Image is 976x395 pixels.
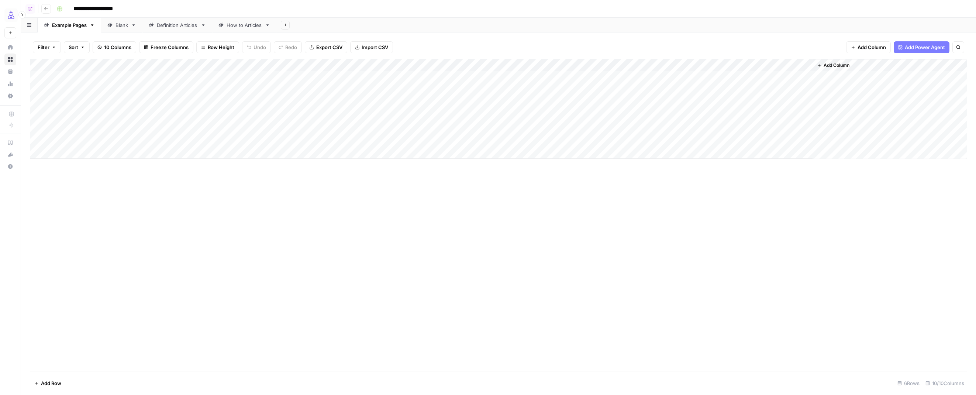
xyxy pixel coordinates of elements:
[894,41,949,53] button: Add Power Agent
[139,41,193,53] button: Freeze Columns
[242,41,271,53] button: Undo
[4,6,16,24] button: Workspace: AirOps Growth
[227,21,262,29] div: How to Articles
[858,44,886,51] span: Add Column
[350,41,393,53] button: Import CSV
[4,41,16,53] a: Home
[33,41,61,53] button: Filter
[846,41,891,53] button: Add Column
[52,21,87,29] div: Example Pages
[4,137,16,149] a: AirOps Academy
[4,8,18,22] img: AirOps Growth Logo
[69,44,78,51] span: Sort
[212,18,276,32] a: How to Articles
[4,78,16,90] a: Usage
[151,44,189,51] span: Freeze Columns
[101,18,142,32] a: Blank
[4,66,16,78] a: Your Data
[208,44,234,51] span: Row Height
[157,21,198,29] div: Definition Articles
[894,377,922,389] div: 6 Rows
[305,41,347,53] button: Export CSV
[4,161,16,172] button: Help + Support
[4,90,16,102] a: Settings
[905,44,945,51] span: Add Power Agent
[64,41,90,53] button: Sort
[38,44,49,51] span: Filter
[824,62,849,69] span: Add Column
[4,54,16,65] a: Browse
[38,18,101,32] a: Example Pages
[142,18,212,32] a: Definition Articles
[316,44,342,51] span: Export CSV
[814,61,852,70] button: Add Column
[4,149,16,161] button: What's new?
[196,41,239,53] button: Row Height
[285,44,297,51] span: Redo
[104,44,131,51] span: 10 Columns
[115,21,128,29] div: Blank
[254,44,266,51] span: Undo
[362,44,388,51] span: Import CSV
[274,41,302,53] button: Redo
[93,41,136,53] button: 10 Columns
[30,377,66,389] button: Add Row
[922,377,967,389] div: 10/10 Columns
[5,149,16,160] div: What's new?
[41,379,61,387] span: Add Row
